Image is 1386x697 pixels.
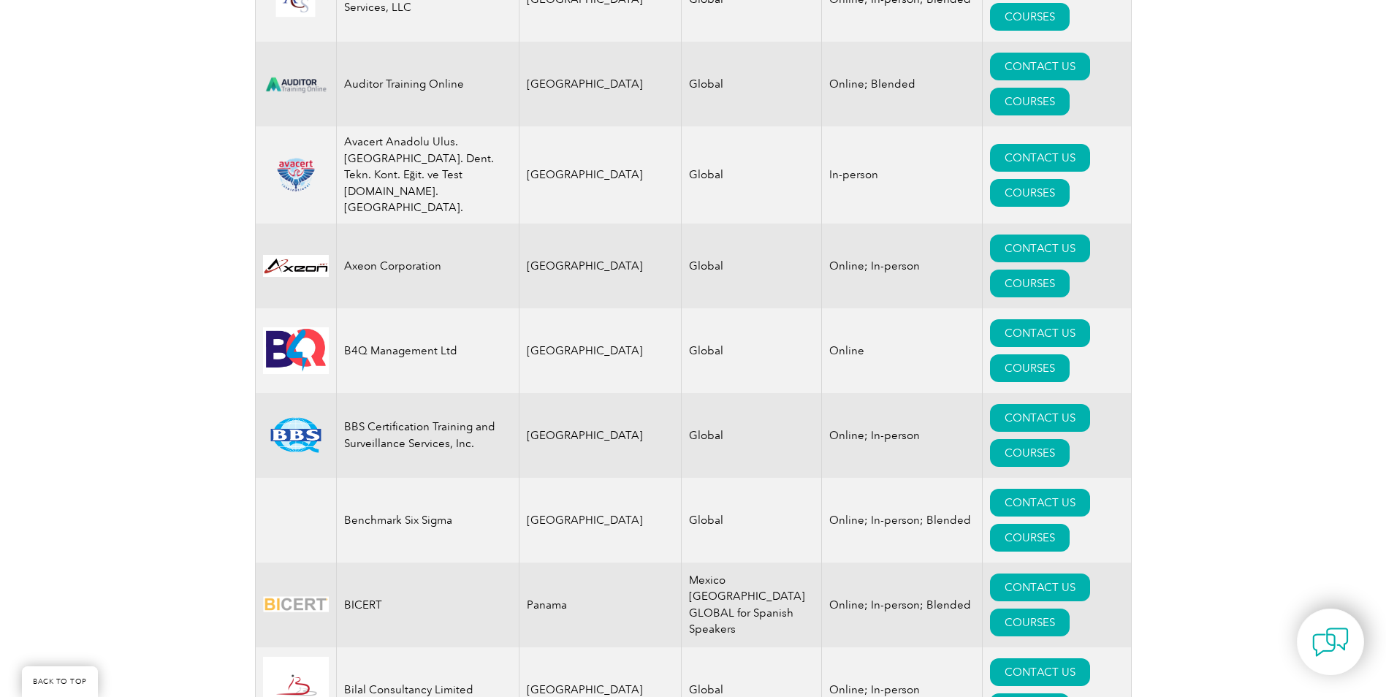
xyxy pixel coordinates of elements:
[336,308,519,393] td: B4Q Management Ltd
[263,417,329,453] img: 81a8cf56-15af-ea11-a812-000d3a79722d-logo.png
[990,404,1090,432] a: CONTACT US
[682,393,822,478] td: Global
[990,658,1090,686] a: CONTACT US
[822,224,983,308] td: Online; In-person
[263,327,329,374] img: 9db4b902-10da-eb11-bacb-002248158a6d-logo.jpg
[519,393,682,478] td: [GEOGRAPHIC_DATA]
[336,126,519,224] td: Avacert Anadolu Ulus. [GEOGRAPHIC_DATA]. Dent. Tekn. Kont. Eğit. ve Test [DOMAIN_NAME]. [GEOGRAPH...
[682,478,822,563] td: Global
[822,393,983,478] td: Online; In-person
[336,42,519,126] td: Auditor Training Online
[822,478,983,563] td: Online; In-person; Blended
[682,224,822,308] td: Global
[990,354,1070,382] a: COURSES
[990,609,1070,636] a: COURSES
[990,3,1070,31] a: COURSES
[990,235,1090,262] a: CONTACT US
[990,524,1070,552] a: COURSES
[263,157,329,193] img: 815efeab-5b6f-eb11-a812-00224815377e-logo.png
[822,563,983,647] td: Online; In-person; Blended
[822,308,983,393] td: Online
[822,42,983,126] td: Online; Blended
[990,439,1070,467] a: COURSES
[990,144,1090,172] a: CONTACT US
[336,563,519,647] td: BICERT
[682,308,822,393] td: Global
[519,126,682,224] td: [GEOGRAPHIC_DATA]
[990,88,1070,115] a: COURSES
[822,126,983,224] td: In-person
[990,489,1090,517] a: CONTACT US
[519,42,682,126] td: [GEOGRAPHIC_DATA]
[263,255,329,277] img: 28820fe6-db04-ea11-a811-000d3a793f32-logo.jpg
[519,308,682,393] td: [GEOGRAPHIC_DATA]
[682,42,822,126] td: Global
[1312,624,1349,660] img: contact-chat.png
[682,126,822,224] td: Global
[519,478,682,563] td: [GEOGRAPHIC_DATA]
[990,270,1070,297] a: COURSES
[336,478,519,563] td: Benchmark Six Sigma
[22,666,98,697] a: BACK TO TOP
[990,574,1090,601] a: CONTACT US
[336,393,519,478] td: BBS Certification Training and Surveillance Services, Inc.
[990,179,1070,207] a: COURSES
[682,563,822,647] td: Mexico [GEOGRAPHIC_DATA] GLOBAL for Spanish Speakers
[519,563,682,647] td: Panama
[336,224,519,308] td: Axeon Corporation
[263,68,329,101] img: d024547b-a6e0-e911-a812-000d3a795b83-logo.png
[263,587,329,622] img: d424547b-a6e0-e911-a812-000d3a795b83-logo.png
[990,53,1090,80] a: CONTACT US
[519,224,682,308] td: [GEOGRAPHIC_DATA]
[990,319,1090,347] a: CONTACT US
